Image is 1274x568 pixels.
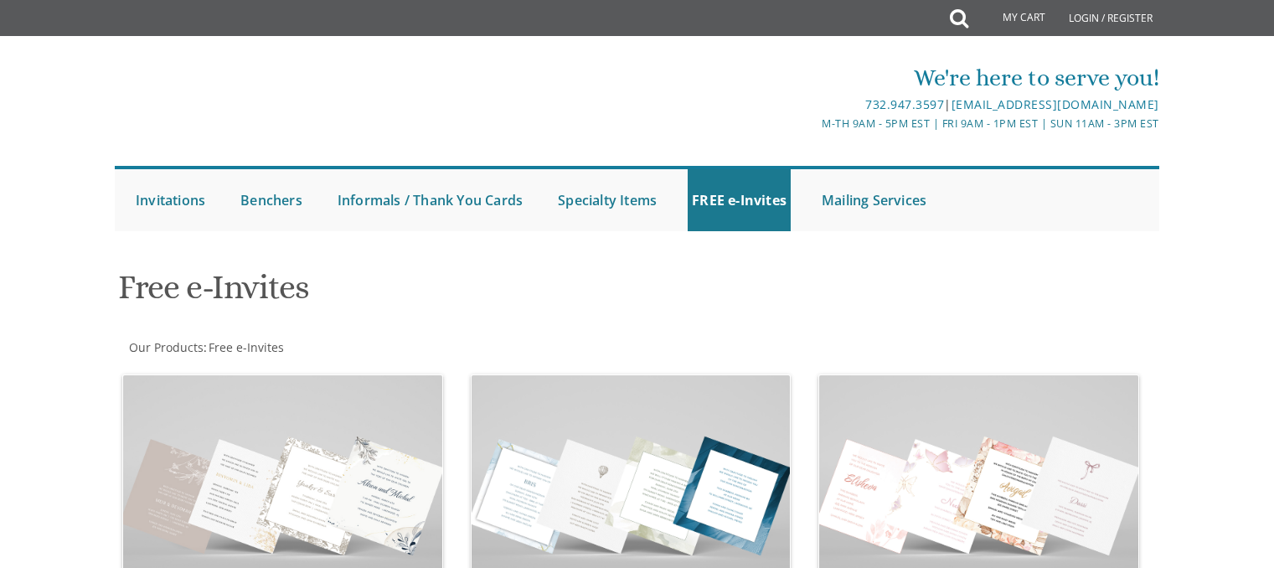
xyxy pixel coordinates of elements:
a: Informals / Thank You Cards [333,169,527,231]
a: Benchers [236,169,307,231]
div: | [464,95,1159,115]
a: Mailing Services [818,169,931,231]
a: Specialty Items [554,169,661,231]
a: My Cart [967,2,1057,35]
a: 732.947.3597 [865,96,944,112]
a: Free e-Invites [207,339,284,355]
div: M-Th 9am - 5pm EST | Fri 9am - 1pm EST | Sun 11am - 3pm EST [464,115,1159,132]
div: We're here to serve you! [464,61,1159,95]
a: FREE e-Invites [688,169,791,231]
a: Our Products [127,339,204,355]
a: [EMAIL_ADDRESS][DOMAIN_NAME] [952,96,1159,112]
a: Invitations [132,169,209,231]
h1: Free e-Invites [118,269,802,318]
span: Free e-Invites [209,339,284,355]
div: : [115,339,637,356]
